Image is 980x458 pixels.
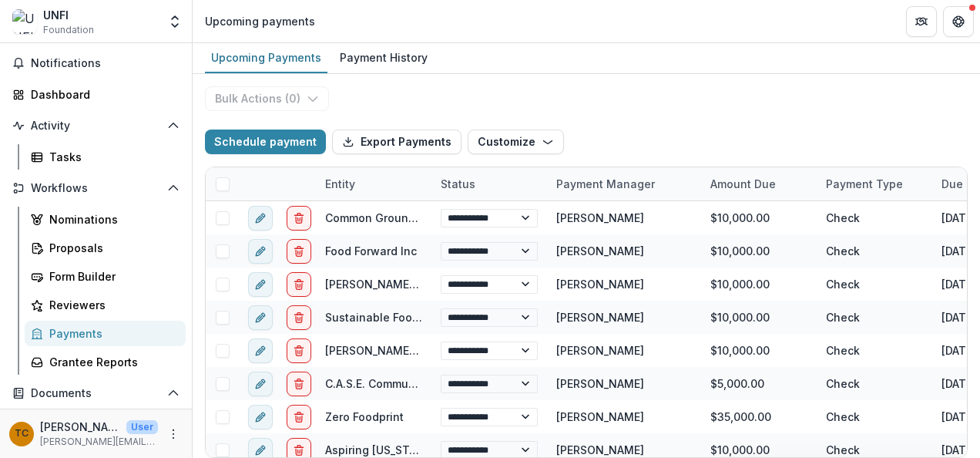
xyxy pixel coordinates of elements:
a: [PERSON_NAME]'s Pantry Inc. [325,278,482,291]
div: Status [431,167,547,200]
div: [PERSON_NAME] [556,309,644,325]
div: [PERSON_NAME] [556,210,644,226]
div: Upcoming payments [205,13,315,29]
button: edit [248,206,273,231]
button: Schedule payment [205,130,326,154]
a: Sustainable Food Center [325,311,458,324]
div: Nominations [49,211,173,227]
button: Open Workflows [6,176,186,200]
a: Zero Foodprint [325,410,404,423]
button: Open Activity [6,113,186,138]
div: Check [817,201,932,234]
a: Aspiring [US_STATE] Latinos Achieving Succeeding Together DBA La Tiendita [325,443,741,456]
div: $10,000.00 [701,301,817,334]
div: Status [431,176,485,192]
button: edit [248,272,273,297]
div: Check [817,367,932,400]
div: Dashboard [31,86,173,103]
div: Check [817,234,932,268]
button: Bulk Actions (0) [205,86,329,111]
div: Payments [49,325,173,342]
div: Entity [316,167,431,200]
a: Nominations [25,207,186,232]
div: [PERSON_NAME] [556,276,644,292]
div: [PERSON_NAME] [556,409,644,425]
div: Payment History [334,46,434,69]
div: $5,000.00 [701,367,817,400]
span: Notifications [31,57,180,70]
a: Reviewers [25,292,186,318]
button: Notifications [6,51,186,76]
div: Entity [316,176,364,192]
button: delete [287,272,311,297]
span: Foundation [43,23,94,37]
button: Customize [468,130,564,154]
div: Payment Manager [547,176,664,192]
div: Amount Due [701,176,785,192]
button: delete [287,372,311,396]
a: Common Ground Collective [325,211,472,224]
div: $10,000.00 [701,201,817,234]
p: User [126,420,158,434]
div: Proposals [49,240,173,256]
a: Payments [25,321,186,346]
div: [PERSON_NAME] [556,342,644,359]
div: Check [817,400,932,433]
button: Get Help [943,6,974,37]
button: More [164,425,183,443]
div: $10,000.00 [701,334,817,367]
a: Upcoming Payments [205,43,327,73]
p: [PERSON_NAME][EMAIL_ADDRESS][PERSON_NAME][DOMAIN_NAME] [40,435,158,449]
a: Tasks [25,144,186,170]
a: Dashboard [6,82,186,107]
button: delete [287,206,311,231]
button: edit [248,305,273,330]
a: Food Forward Inc [325,244,417,258]
span: Documents [31,387,161,400]
button: edit [248,338,273,363]
button: edit [248,239,273,264]
div: $35,000.00 [701,400,817,433]
button: Open Documents [6,381,186,406]
button: edit [248,372,273,396]
span: Workflows [31,182,161,195]
a: Payment History [334,43,434,73]
div: Payment Type [817,167,932,200]
div: Payment Manager [547,167,701,200]
div: UNFI [43,7,94,23]
div: Check [817,268,932,301]
img: UNFI [12,9,37,34]
a: Proposals [25,235,186,261]
div: [PERSON_NAME] [556,243,644,259]
span: Activity [31,120,161,133]
button: Export Payments [332,130,461,154]
div: $10,000.00 [701,234,817,268]
nav: breadcrumb [199,10,321,32]
div: Tasks [49,149,173,165]
a: Grantee Reports [25,349,186,375]
div: $10,000.00 [701,268,817,301]
div: Check [817,334,932,367]
div: Amount Due [701,167,817,200]
div: Check [817,301,932,334]
p: [PERSON_NAME] [40,419,120,435]
div: Upcoming Payments [205,46,327,69]
div: Reviewers [49,297,173,313]
div: [PERSON_NAME] [556,442,644,458]
div: [PERSON_NAME] [556,375,644,392]
a: C.A.S.E. Community Alliance to Support and Empower [325,377,610,390]
div: Form Builder [49,268,173,285]
a: [PERSON_NAME] Krew, Inc. [325,344,468,357]
button: Partners [906,6,937,37]
button: Open entity switcher [164,6,186,37]
button: delete [287,239,311,264]
div: Thomas Colacchio [15,429,29,439]
button: delete [287,405,311,429]
div: Payment Type [817,176,912,192]
button: delete [287,338,311,363]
